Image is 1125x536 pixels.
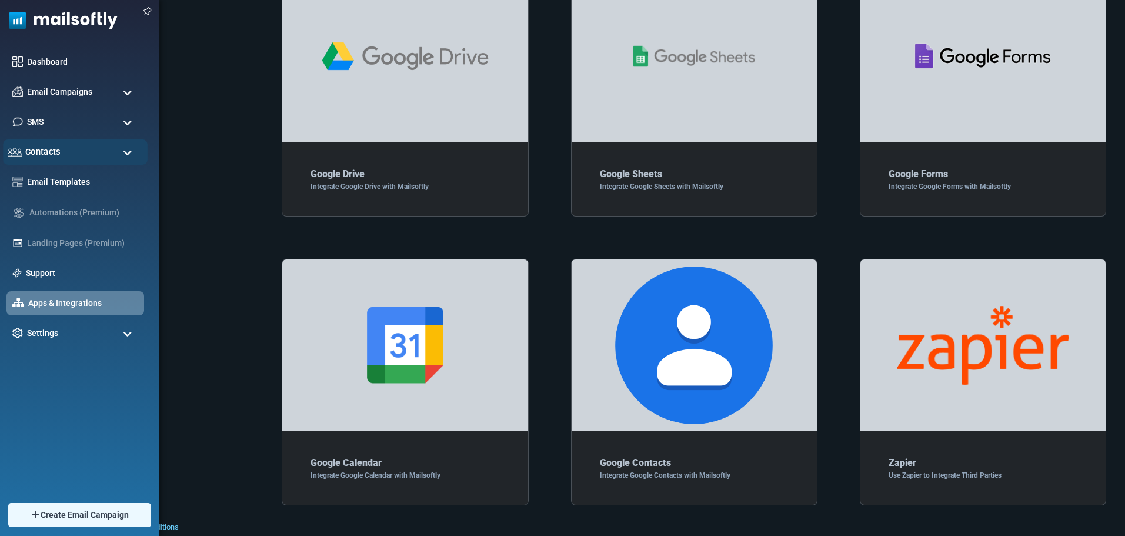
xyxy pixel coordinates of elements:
img: support-icon.svg [12,268,22,278]
div: Google Drive [311,167,499,181]
span: Settings [27,327,58,339]
img: sms-icon.png [12,116,23,127]
img: settings-icon.svg [12,328,23,338]
div: Google Contacts [600,456,789,470]
span: Create Email Campaign [41,509,129,521]
span: Contacts [25,145,61,158]
div: Zapier [889,456,1077,470]
a: Email Templates [27,176,138,188]
img: campaigns-icon.png [12,86,23,97]
div: Use Zapier to Integrate Third Parties [889,470,1077,481]
img: dashboard-icon.svg [12,56,23,67]
div: Integrate Google Forms with Mailsoftly [889,181,1077,192]
a: Support [26,267,138,279]
div: Integrate Google Contacts with Mailsoftly [600,470,789,481]
img: email-templates-icon.svg [12,177,23,187]
img: workflow.svg [12,206,25,219]
span: SMS [27,116,44,128]
div: Google Calendar [311,456,499,470]
img: landing_pages.svg [12,238,23,248]
div: Google Sheets [600,167,789,181]
img: contacts-icon.svg [8,148,22,157]
footer: 2025 [38,515,1125,536]
div: Integrate Google Drive with Mailsoftly [311,181,499,192]
div: Integrate Google Sheets with Mailsoftly [600,181,789,192]
div: Google Forms [889,167,1077,181]
a: Apps & Integrations [28,297,138,309]
div: Integrate Google Calendar with Mailsoftly [311,470,499,481]
a: Dashboard [27,56,138,68]
span: Email Campaigns [27,86,92,98]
